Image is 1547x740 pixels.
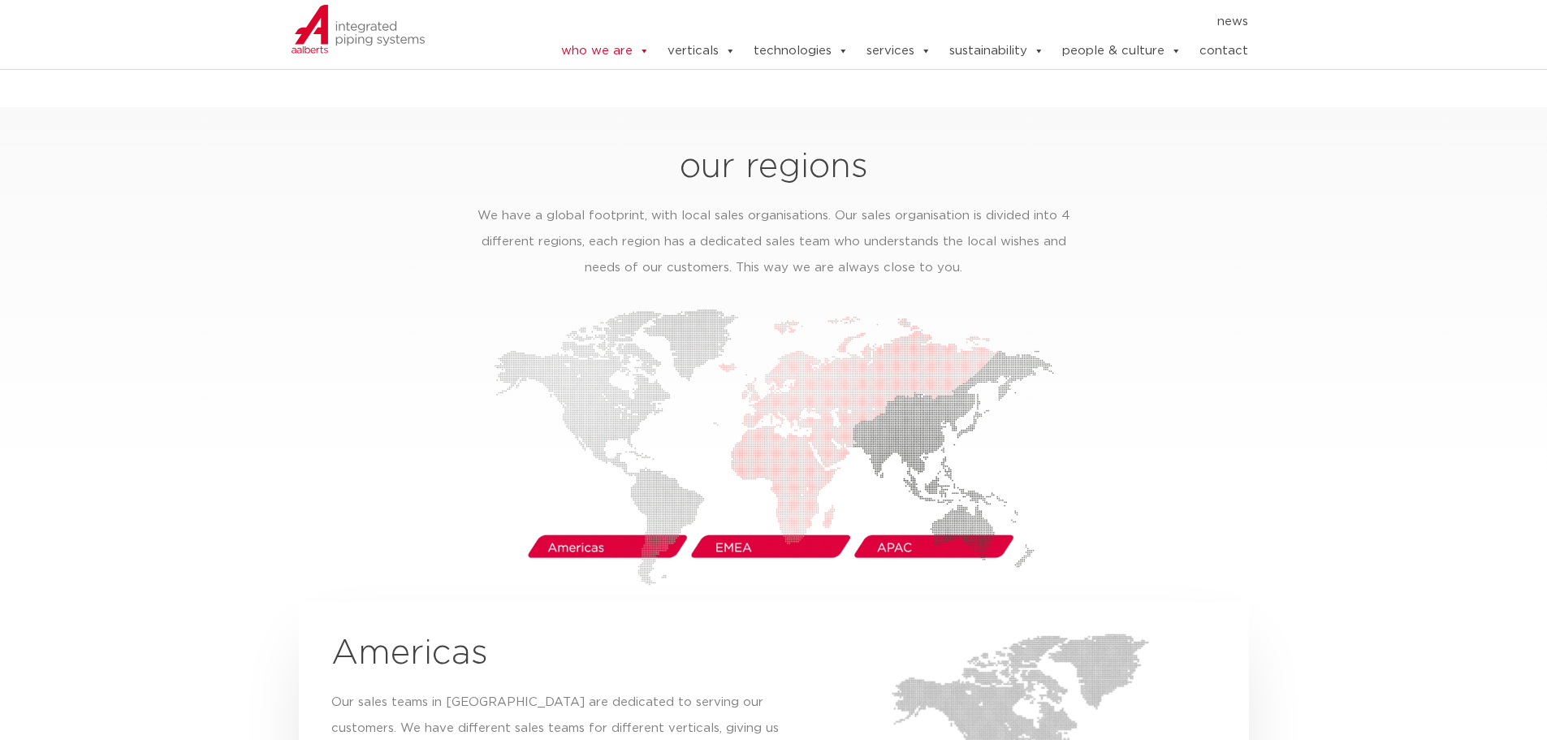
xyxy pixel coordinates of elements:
[866,35,931,67] a: services
[512,9,1249,35] nav: Menu
[1062,35,1182,67] a: people & culture
[299,148,1249,187] h2: our regions
[331,634,796,673] h2: Americas
[949,35,1044,67] a: sustainability
[465,203,1082,281] p: We have a global footprint, with local sales organisations. Our sales organisation is divided int...
[754,35,849,67] a: technologies
[668,35,736,67] a: verticals
[1217,9,1248,35] a: news
[1199,35,1248,67] a: contact
[561,35,650,67] a: who we are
